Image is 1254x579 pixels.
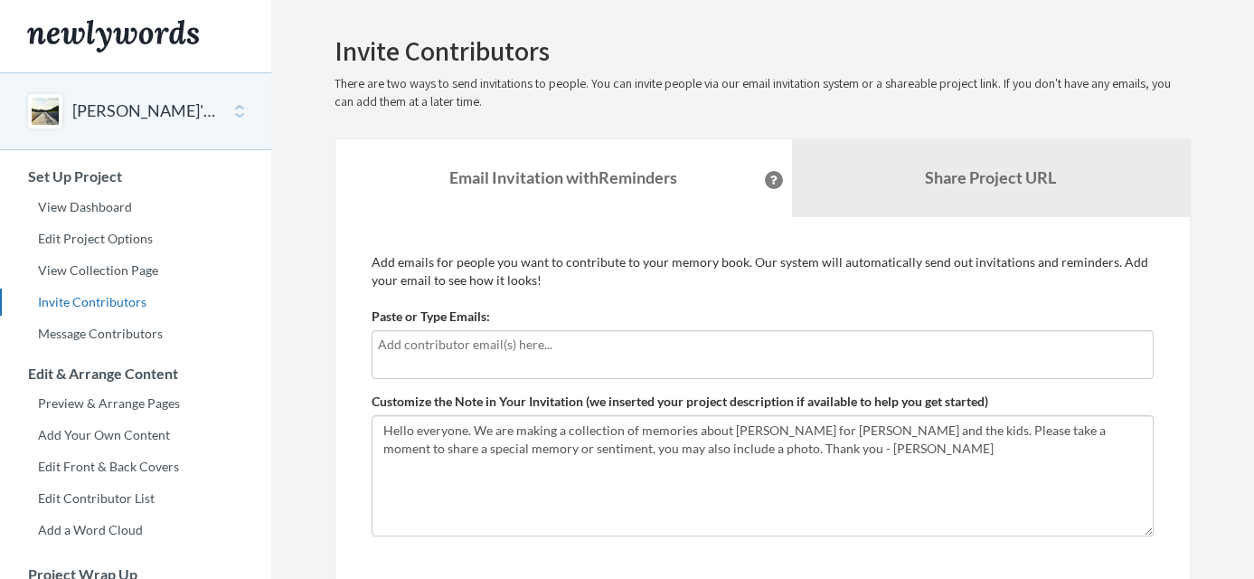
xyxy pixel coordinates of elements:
textarea: Hello everyone. We are making a collection of memories about [PERSON_NAME] for [PERSON_NAME] and ... [372,415,1154,536]
b: Share Project URL [925,167,1056,187]
input: Add contributor email(s) here... [378,335,1143,355]
p: Add emails for people you want to contribute to your memory book. Our system will automatically s... [372,253,1154,289]
label: Paste or Type Emails: [372,308,490,326]
strong: Email Invitation with Reminders [449,167,677,187]
img: Newlywords logo [27,20,199,52]
label: Customize the Note in Your Invitation (we inserted your project description if available to help ... [372,393,988,411]
h3: Set Up Project [1,168,271,185]
h3: Edit & Arrange Content [1,365,271,382]
p: There are two ways to send invitations to people. You can invite people via our email invitation ... [335,75,1191,111]
h2: Invite Contributors [335,36,1191,66]
button: [PERSON_NAME]'s Memorial [72,100,219,123]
